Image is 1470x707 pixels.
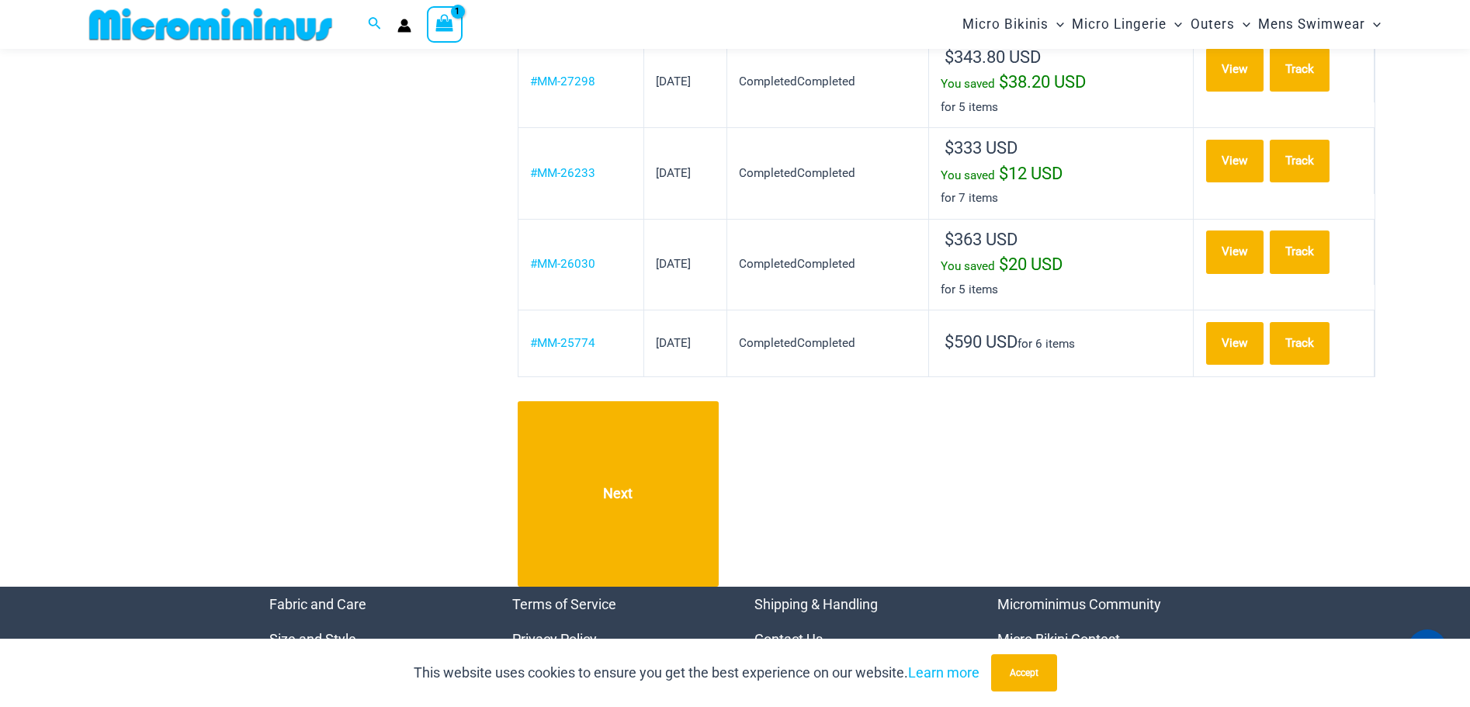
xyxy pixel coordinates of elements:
[956,2,1387,47] nav: Site Navigation
[1206,140,1264,182] a: View order MM-26233
[999,164,1063,183] span: 12 USD
[727,36,929,128] td: CompletedCompleted
[1191,5,1235,44] span: Outers
[997,587,1201,691] nav: Menu
[269,587,473,691] aside: Footer Widget 1
[754,587,959,691] nav: Menu
[656,257,691,271] time: [DATE]
[269,587,473,691] nav: Menu
[999,255,1008,274] span: $
[997,596,1161,612] a: Microminimus Community
[1206,322,1264,365] a: View order MM-25774
[1365,5,1381,44] span: Menu Toggle
[368,15,382,34] a: Search icon link
[999,72,1008,92] span: $
[512,596,616,612] a: Terms of Service
[1254,5,1385,44] a: Mens SwimwearMenu ToggleMenu Toggle
[727,310,929,376] td: CompletedCompleted
[1187,5,1254,44] a: OutersMenu ToggleMenu Toggle
[1270,48,1330,91] a: Track order number MM-27298
[414,661,979,684] p: This website uses cookies to ensure you get the best experience on our website.
[1072,5,1167,44] span: Micro Lingerie
[530,257,595,271] a: View order number MM-26030
[754,587,959,691] aside: Footer Widget 3
[512,631,597,647] a: Privacy Policy
[512,587,716,691] nav: Menu
[945,332,1018,352] span: 590 USD
[945,230,1018,249] span: 363 USD
[427,6,463,42] a: View Shopping Cart, 1 items
[962,5,1049,44] span: Micro Bikinis
[754,596,878,612] a: Shipping & Handling
[999,255,1063,274] span: 20 USD
[397,19,411,33] a: Account icon link
[530,166,595,180] a: View order number MM-26233
[997,587,1201,691] aside: Footer Widget 4
[929,310,1194,376] td: for 6 items
[929,36,1194,128] td: for 5 items
[945,332,954,352] span: $
[530,75,595,88] a: View order number MM-27298
[999,72,1086,92] span: 38.20 USD
[656,75,691,88] time: [DATE]
[530,336,595,350] a: View order number MM-25774
[1206,48,1264,91] a: View order MM-27298
[908,664,979,681] a: Learn more
[941,253,1181,279] div: You saved
[945,47,1041,67] span: 343.80 USD
[997,631,1120,647] a: Micro Bikini Contest
[1235,5,1250,44] span: Menu Toggle
[1270,140,1330,182] a: Track order number MM-26233
[727,127,929,219] td: CompletedCompleted
[518,401,719,587] a: Next
[959,5,1068,44] a: Micro BikinisMenu ToggleMenu Toggle
[512,587,716,691] aside: Footer Widget 2
[1049,5,1064,44] span: Menu Toggle
[991,654,1057,691] button: Accept
[656,336,691,350] time: [DATE]
[269,596,366,612] a: Fabric and Care
[1258,5,1365,44] span: Mens Swimwear
[1167,5,1182,44] span: Menu Toggle
[269,631,356,647] a: Size and Style
[1068,5,1186,44] a: Micro LingerieMenu ToggleMenu Toggle
[941,71,1181,96] div: You saved
[1206,230,1264,273] a: View order MM-26030
[929,219,1194,310] td: for 5 items
[83,7,338,42] img: MM SHOP LOGO FLAT
[945,138,954,158] span: $
[656,166,691,180] time: [DATE]
[999,164,1008,183] span: $
[1270,322,1330,365] a: Track order number MM-25774
[945,230,954,249] span: $
[1270,230,1330,273] a: Track order number MM-26030
[941,162,1181,188] div: You saved
[945,47,954,67] span: $
[929,127,1194,219] td: for 7 items
[754,631,823,647] a: Contact Us
[945,138,1018,158] span: 333 USD
[727,219,929,310] td: CompletedCompleted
